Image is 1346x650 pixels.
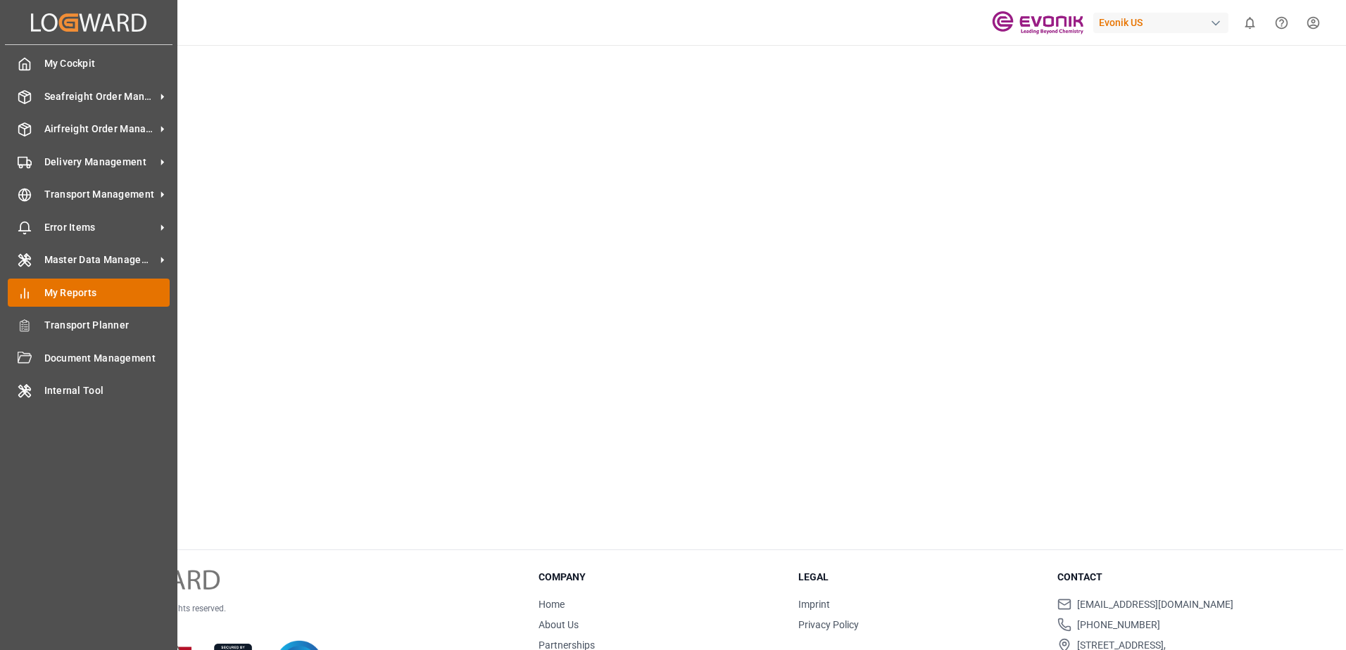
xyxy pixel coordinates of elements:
span: Delivery Management [44,155,156,170]
span: Master Data Management [44,253,156,267]
div: Evonik US [1093,13,1228,33]
a: My Cockpit [8,50,170,77]
span: [PHONE_NUMBER] [1077,618,1160,632]
span: Internal Tool [44,383,170,398]
a: About Us [539,619,579,630]
button: show 0 new notifications [1234,7,1266,39]
span: Document Management [44,351,170,366]
p: Version 1.1.127 [93,615,503,627]
span: Transport Management [44,187,156,202]
button: Help Center [1266,7,1297,39]
a: Privacy Policy [798,619,859,630]
a: Internal Tool [8,377,170,404]
span: Transport Planner [44,318,170,333]
p: © 2025 Logward. All rights reserved. [93,602,503,615]
h3: Legal [798,570,1040,585]
a: Document Management [8,344,170,371]
a: Home [539,599,565,610]
span: [EMAIL_ADDRESS][DOMAIN_NAME] [1077,597,1233,612]
button: Evonik US [1093,9,1234,36]
span: Error Items [44,220,156,235]
span: My Reports [44,286,170,300]
span: My Cockpit [44,56,170,71]
h3: Company [539,570,781,585]
a: Imprint [798,599,830,610]
span: Seafreight Order Management [44,89,156,104]
a: Transport Planner [8,312,170,339]
span: Airfreight Order Management [44,122,156,136]
img: Evonik-brand-mark-Deep-Purple-RGB.jpeg_1700498283.jpeg [992,11,1083,35]
h3: Contact [1057,570,1300,585]
a: My Reports [8,279,170,306]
